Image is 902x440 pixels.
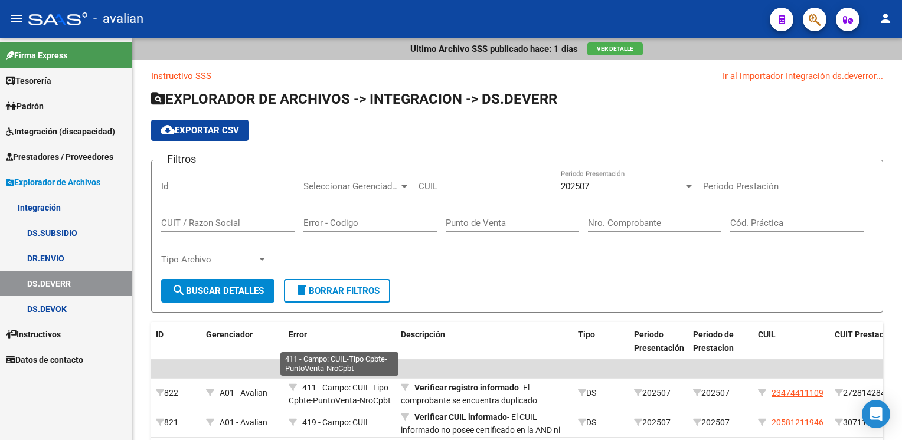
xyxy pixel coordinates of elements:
a: Instructivo SSS [151,71,211,81]
span: Tipo Archivo [161,254,257,265]
span: 202507 [561,181,589,192]
datatable-header-cell: Error [284,322,396,361]
span: Firma Express [6,49,67,62]
div: 202507 [634,416,684,429]
span: Instructivos [6,328,61,341]
span: Explorador de Archivos [6,176,100,189]
datatable-header-cell: Periodo de Prestacion [688,322,753,361]
span: Tipo [578,330,595,339]
strong: Verificar registro informado [414,383,519,392]
div: 821 [156,416,197,429]
span: Error [289,330,307,339]
span: 23474411109 [772,388,823,398]
mat-icon: cloud_download [161,123,175,137]
span: Seleccionar Gerenciador [303,181,399,192]
span: Exportar CSV [161,125,239,136]
datatable-header-cell: Descripción [396,322,573,361]
mat-icon: person [878,11,893,25]
span: Borrar Filtros [295,285,380,296]
span: CUIL [758,330,776,339]
div: Open Intercom Messenger [862,400,890,428]
button: Exportar CSV [151,120,249,141]
p: Ultimo Archivo SSS publicado hace: 1 días [410,42,578,55]
span: - avalian [93,6,143,32]
mat-icon: search [172,283,186,297]
span: 411 - Campo: CUIL-Tipo Cpbte-PuntoVenta-NroCpbt [289,383,391,406]
datatable-header-cell: CUIL [753,322,830,361]
span: - El comprobante se encuentra duplicado [401,383,537,406]
datatable-header-cell: Gerenciador [201,322,284,361]
button: Buscar Detalles [161,279,274,303]
span: Periodo de Prestacion [693,330,734,353]
strong: Verificar CUIL informado [414,412,507,422]
div: DS [578,386,625,400]
span: Gerenciador [206,330,253,339]
span: A01 - Avalian [220,388,267,398]
span: Prestadores / Proveedores [6,150,113,163]
span: Datos de contacto [6,353,83,366]
span: A01 - Avalian [220,418,267,427]
datatable-header-cell: Tipo [573,322,629,361]
span: 20581211946 [772,418,823,427]
span: Periodo Presentación [634,330,684,353]
div: 202507 [693,386,749,400]
div: Ir al importador Integración ds.deverror... [723,70,883,83]
span: Tesorería [6,74,51,87]
span: Integración (discapacidad) [6,125,115,138]
span: Ver Detalle [597,45,633,52]
mat-icon: menu [9,11,24,25]
datatable-header-cell: ID [151,322,201,361]
div: DS [578,416,625,429]
span: ID [156,330,164,339]
h3: Filtros [161,151,202,168]
div: 202507 [634,386,684,400]
span: 419 - Campo: CUIL [302,418,370,427]
div: 202507 [693,416,749,429]
span: EXPLORADOR DE ARCHIVOS -> INTEGRACION -> DS.DEVERR [151,91,557,107]
span: CUIT Prestador [835,330,892,339]
span: Padrón [6,100,44,113]
div: 822 [156,386,197,400]
span: Descripción [401,330,445,339]
datatable-header-cell: Periodo Presentación [629,322,688,361]
button: Borrar Filtros [284,279,390,303]
span: Buscar Detalles [172,285,264,296]
button: Ver Detalle [587,42,643,55]
mat-icon: delete [295,283,309,297]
